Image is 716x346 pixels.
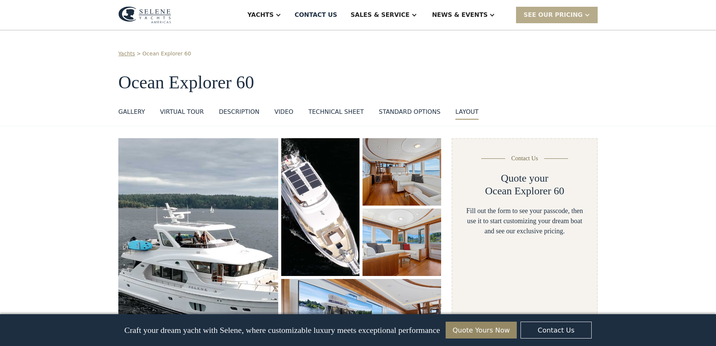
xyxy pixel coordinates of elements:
div: Sales & Service [351,10,409,19]
div: GALLERY [118,107,145,116]
div: Fill out the form to see your passcode, then use it to start customizing your dream boat and see ... [464,206,585,236]
div: VIDEO [274,107,294,116]
img: logo [118,6,171,24]
a: open lightbox [362,209,441,276]
a: open lightbox [362,138,441,206]
a: Yachts [118,50,135,58]
div: News & EVENTS [432,10,488,19]
a: VIRTUAL TOUR [160,107,204,120]
div: Contact Us [511,154,538,163]
div: SEE Our Pricing [516,7,598,23]
div: layout [455,107,479,116]
a: GALLERY [118,107,145,120]
h2: Quote your [501,172,549,185]
div: DESCRIPTION [219,107,259,116]
div: standard options [379,107,440,116]
a: standard options [379,107,440,120]
a: Technical sheet [308,107,364,120]
div: SEE Our Pricing [524,10,583,19]
div: > [137,50,141,58]
div: Technical sheet [308,107,364,116]
a: VIDEO [274,107,294,120]
div: Yachts [248,10,274,19]
div: VIRTUAL TOUR [160,107,204,116]
a: layout [455,107,479,120]
a: Ocean Explorer 60 [142,50,191,58]
div: Contact US [295,10,337,19]
p: Craft your dream yacht with Selene, where customizable luxury meets exceptional performance [124,325,440,335]
a: DESCRIPTION [219,107,259,120]
h1: Ocean Explorer 60 [118,73,598,92]
h2: Ocean Explorer 60 [485,185,564,197]
a: Contact Us [521,322,592,339]
a: Quote Yours Now [446,322,517,339]
a: open lightbox [281,138,359,276]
